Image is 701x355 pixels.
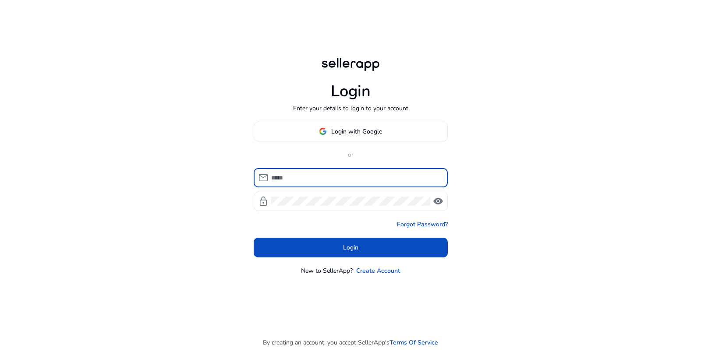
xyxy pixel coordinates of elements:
a: Forgot Password? [397,220,448,229]
button: Login [254,238,448,257]
span: lock [258,196,269,207]
p: New to SellerApp? [301,266,353,275]
span: Login [343,243,358,252]
p: or [254,150,448,159]
span: Login with Google [331,127,382,136]
a: Terms Of Service [389,338,438,347]
button: Login with Google [254,122,448,141]
h1: Login [331,82,371,101]
a: Create Account [356,266,400,275]
span: visibility [433,196,443,207]
span: mail [258,172,269,183]
img: google-logo.svg [319,127,327,135]
p: Enter your details to login to your account [293,104,408,113]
